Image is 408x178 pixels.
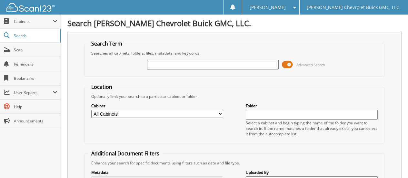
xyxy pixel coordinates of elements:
span: Advanced Search [296,62,325,67]
label: Uploaded By [246,170,378,175]
span: [PERSON_NAME] [250,5,286,9]
span: User Reports [14,90,53,95]
span: Scan [14,47,57,53]
span: Announcements [14,118,57,124]
div: Optionally limit your search to a particular cabinet or folder [88,94,381,99]
div: Searches all cabinets, folders, files, metadata, and keywords [88,50,381,56]
label: Cabinet [91,103,223,109]
legend: Search Term [88,40,125,47]
div: Enhance your search for specific documents using filters such as date and file type. [88,160,381,166]
span: Search [14,33,56,38]
span: Reminders [14,61,57,67]
span: Bookmarks [14,76,57,81]
h1: Search [PERSON_NAME] Chevrolet Buick GMC, LLC. [67,18,402,28]
legend: Additional Document Filters [88,150,163,157]
div: Select a cabinet and begin typing the name of the folder you want to search in. If the name match... [246,120,378,137]
span: Cabinets [14,19,53,24]
span: [PERSON_NAME] Chevrolet Buick GMC, LLC. [307,5,401,9]
img: scan123-logo-white.svg [6,3,55,12]
span: Help [14,104,57,110]
label: Folder [246,103,378,109]
label: Metadata [91,170,223,175]
legend: Location [88,83,115,90]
